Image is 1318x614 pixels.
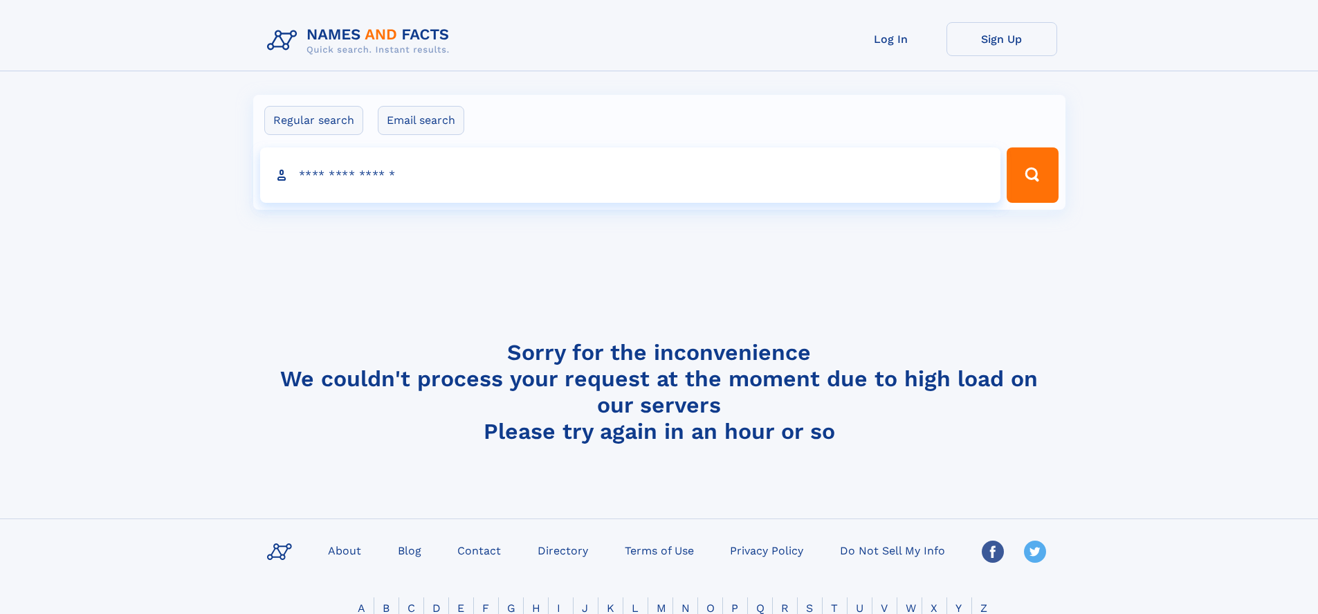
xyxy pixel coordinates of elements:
label: Email search [378,106,464,135]
a: Log In [836,22,946,56]
a: Contact [452,540,506,560]
h4: Sorry for the inconvenience We couldn't process your request at the moment due to high load on ou... [262,339,1057,444]
img: Logo Names and Facts [262,22,461,60]
label: Regular search [264,106,363,135]
a: About [322,540,367,560]
img: Twitter [1024,541,1046,563]
a: Sign Up [946,22,1057,56]
a: Privacy Policy [724,540,809,560]
button: Search Button [1007,147,1058,203]
img: Facebook [982,541,1004,563]
a: Do Not Sell My Info [834,540,951,560]
a: Directory [532,540,594,560]
a: Blog [392,540,427,560]
input: search input [260,147,1001,203]
a: Terms of Use [619,540,699,560]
